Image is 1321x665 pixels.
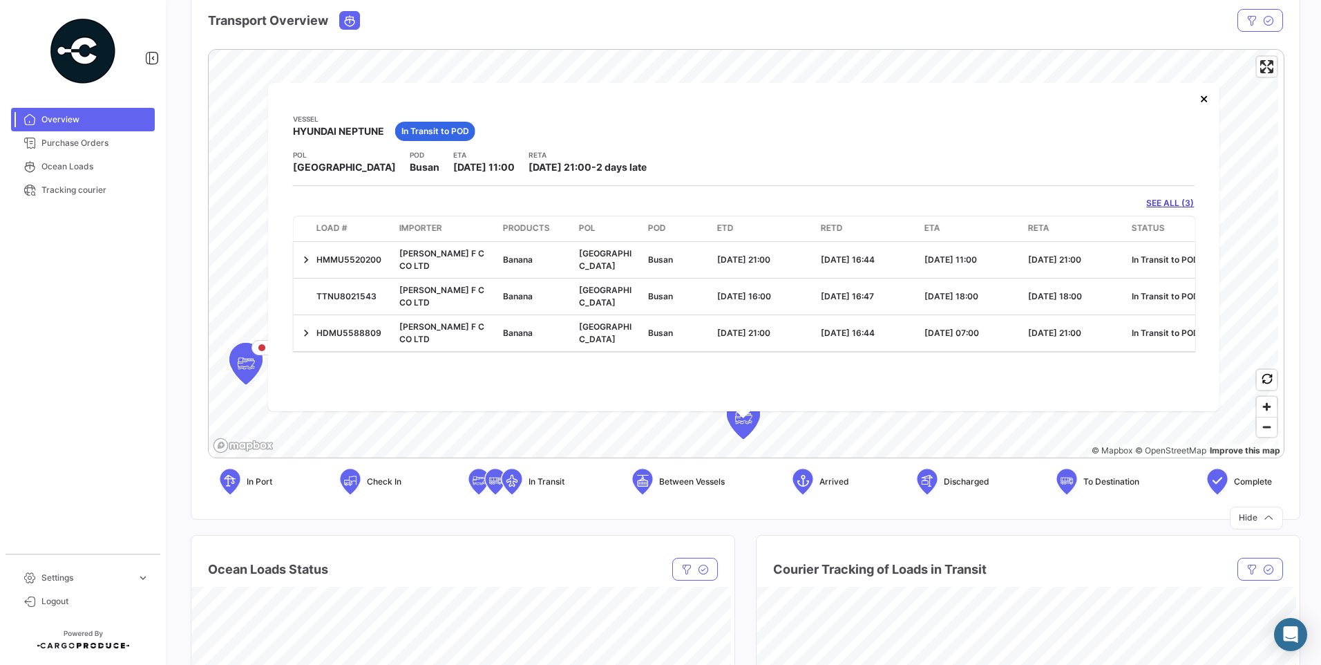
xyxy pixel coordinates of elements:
[773,560,987,579] h4: Courier Tracking of Loads in Transit
[1028,221,1049,234] span: RETA
[1257,57,1277,77] button: Enter fullscreen
[919,216,1023,241] datatable-header-cell: ETA
[924,254,977,264] span: [DATE] 11:00
[529,161,591,173] span: [DATE] 21:00
[579,247,631,270] span: [GEOGRAPHIC_DATA]
[1135,445,1206,456] a: OpenStreetMap
[1132,254,1199,264] span: In Transit to POD
[643,216,712,241] datatable-header-cell: POD
[41,137,149,149] span: Purchase Orders
[399,321,484,344] span: [PERSON_NAME] F C CO LTD
[717,290,771,301] span: [DATE] 16:00
[137,572,149,584] span: expand_more
[316,290,388,302] div: TTNU8021543
[247,476,272,488] span: In Port
[293,113,384,124] app-card-info-title: Vessel
[394,216,497,241] datatable-header-cell: Importer
[316,326,388,339] div: HDMU5588809
[591,161,596,173] span: -
[821,254,875,264] span: [DATE] 16:44
[208,11,328,30] h4: Transport Overview
[596,161,647,173] span: 2 days late
[648,290,673,301] span: Busan
[944,476,989,488] span: Discharged
[1132,290,1199,301] span: In Transit to POD
[717,221,734,234] span: ETD
[293,124,384,138] span: HYUNDAI NEPTUNE
[1126,216,1213,241] datatable-header-cell: Status
[399,247,484,270] span: [PERSON_NAME] F C CO LTD
[712,216,815,241] datatable-header-cell: ETD
[727,397,760,439] div: Map marker
[41,184,149,196] span: Tracking courier
[410,160,439,174] span: Busan
[311,216,394,241] datatable-header-cell: Load #
[503,290,533,301] span: Banana
[503,327,533,337] span: Banana
[399,221,442,234] span: Importer
[821,327,875,337] span: [DATE] 16:44
[11,108,155,131] a: Overview
[924,221,940,234] span: ETA
[340,12,359,29] button: Ocean
[1132,327,1199,337] span: In Transit to POD
[648,221,666,234] span: POD
[1257,397,1277,417] button: Zoom in
[11,155,155,178] a: Ocean Loads
[924,290,978,301] span: [DATE] 18:00
[41,595,149,608] span: Logout
[579,284,631,307] span: [GEOGRAPHIC_DATA]
[497,216,573,241] datatable-header-cell: Products
[659,476,725,488] span: Between Vessels
[1274,618,1307,651] div: Abrir Intercom Messenger
[529,476,564,488] span: In Transit
[453,161,515,173] span: [DATE] 11:00
[1257,417,1277,437] button: Zoom out
[1083,476,1139,488] span: To Destination
[41,113,149,126] span: Overview
[1023,216,1126,241] datatable-header-cell: RETA
[1210,445,1280,456] a: Map feedback
[579,321,631,344] span: [GEOGRAPHIC_DATA]
[573,216,643,241] datatable-header-cell: POL
[293,149,396,160] app-card-info-title: POL
[924,327,979,337] span: [DATE] 07:00
[213,438,274,453] a: Mapbox logo
[41,572,131,584] span: Settings
[11,131,155,155] a: Purchase Orders
[821,221,843,234] span: RETD
[399,284,484,307] span: [PERSON_NAME] F C CO LTD
[1028,254,1081,264] span: [DATE] 21:00
[316,253,388,265] div: HMMU5520200
[529,149,647,160] app-card-info-title: RETA
[579,221,596,234] span: POL
[1028,290,1082,301] span: [DATE] 18:00
[819,476,849,488] span: Arrived
[815,216,919,241] datatable-header-cell: RETD
[503,254,533,264] span: Banana
[208,560,328,579] h4: Ocean Loads Status
[229,343,263,384] div: Map marker
[410,149,439,160] app-card-info-title: POD
[48,17,117,86] img: powered-by.png
[453,149,515,160] app-card-info-title: ETA
[1146,197,1194,209] a: SEE ALL (3)
[503,221,550,234] span: Products
[821,290,874,301] span: [DATE] 16:47
[367,476,401,488] span: Check In
[401,125,469,138] span: In Transit to POD
[293,160,396,174] span: [GEOGRAPHIC_DATA]
[1092,445,1132,456] a: Mapbox
[209,50,1278,459] canvas: Map
[717,327,770,337] span: [DATE] 21:00
[1234,476,1272,488] span: Complete
[648,254,673,264] span: Busan
[11,178,155,202] a: Tracking courier
[717,254,770,264] span: [DATE] 21:00
[1132,221,1165,234] span: Status
[316,221,348,234] span: Load #
[41,160,149,173] span: Ocean Loads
